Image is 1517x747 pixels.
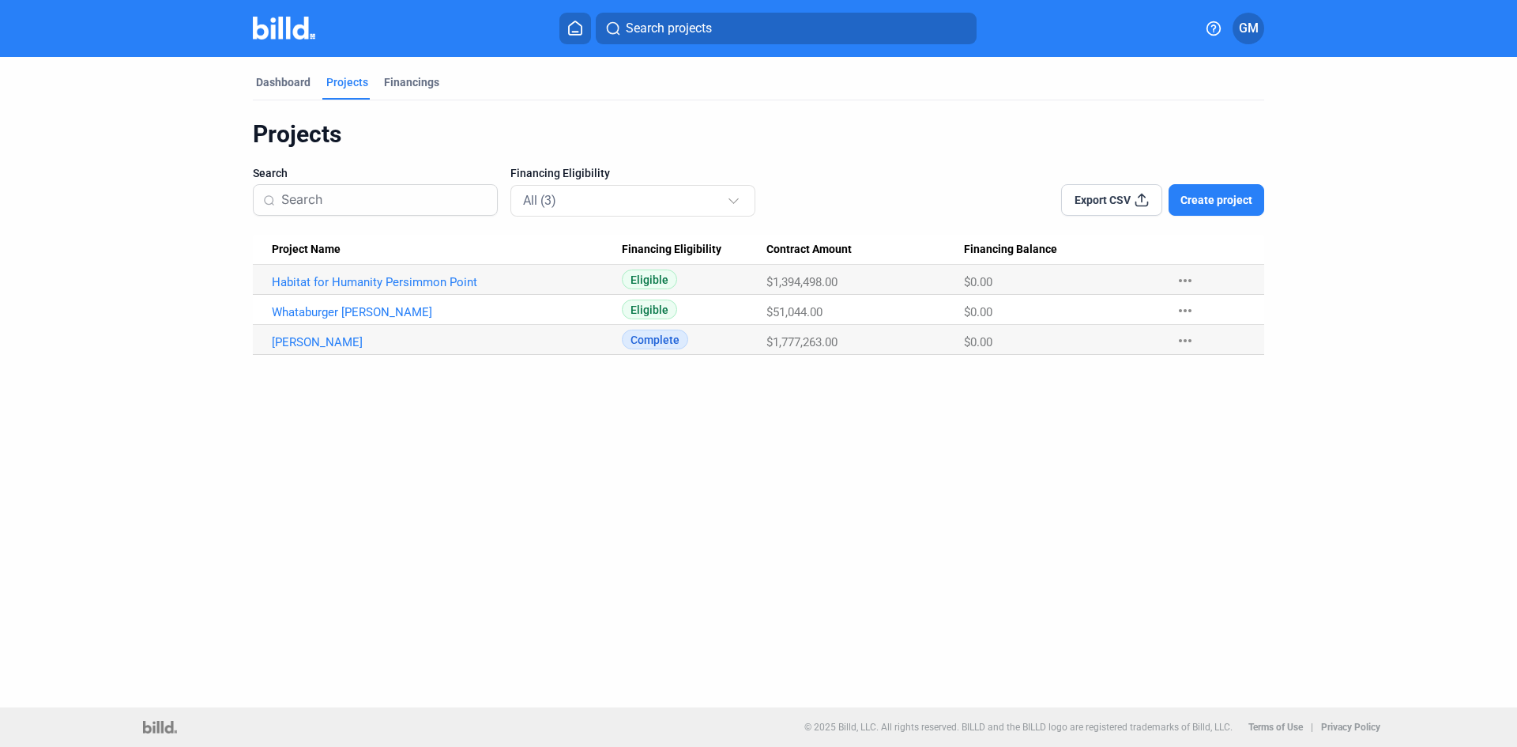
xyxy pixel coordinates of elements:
[622,330,688,349] span: Complete
[1176,331,1195,350] mat-icon: more_horiz
[964,275,992,289] span: $0.00
[766,335,838,349] span: $1,777,263.00
[281,183,487,217] input: Search
[272,305,622,319] a: Whataburger [PERSON_NAME]
[1239,19,1259,38] span: GM
[766,305,822,319] span: $51,044.00
[964,243,1160,257] div: Financing Balance
[766,243,852,257] span: Contract Amount
[253,165,288,181] span: Search
[272,243,341,257] span: Project Name
[143,721,177,734] img: logo
[622,243,721,257] span: Financing Eligibility
[964,335,992,349] span: $0.00
[256,74,311,90] div: Dashboard
[626,19,712,38] span: Search projects
[1176,301,1195,320] mat-icon: more_horiz
[1248,722,1303,733] b: Terms of Use
[253,17,315,40] img: Billd Company Logo
[384,74,439,90] div: Financings
[596,13,977,44] button: Search projects
[523,193,556,208] mat-select-trigger: All (3)
[964,305,992,319] span: $0.00
[804,722,1233,733] p: © 2025 Billd, LLC. All rights reserved. BILLD and the BILLD logo are registered trademarks of Bil...
[766,243,964,257] div: Contract Amount
[253,119,1264,149] div: Projects
[1311,722,1313,733] p: |
[766,275,838,289] span: $1,394,498.00
[272,275,622,289] a: Habitat for Humanity Persimmon Point
[622,270,677,289] span: Eligible
[1061,184,1162,216] button: Export CSV
[1321,722,1380,733] b: Privacy Policy
[326,74,368,90] div: Projects
[272,335,622,349] a: [PERSON_NAME]
[622,300,677,319] span: Eligible
[510,165,610,181] span: Financing Eligibility
[1180,192,1252,208] span: Create project
[1233,13,1264,44] button: GM
[272,243,622,257] div: Project Name
[1169,184,1264,216] button: Create project
[964,243,1057,257] span: Financing Balance
[1075,192,1131,208] span: Export CSV
[1176,271,1195,290] mat-icon: more_horiz
[622,243,767,257] div: Financing Eligibility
